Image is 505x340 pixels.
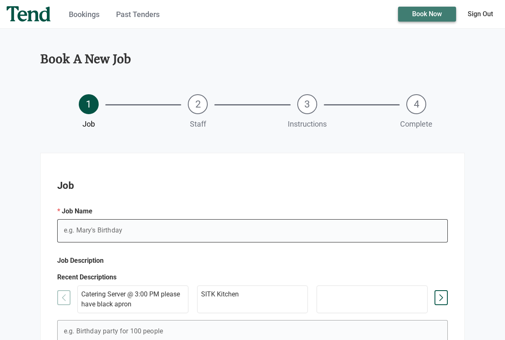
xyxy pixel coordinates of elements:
a: Bookings [69,10,100,19]
p: SITK Kitchen [201,289,304,299]
button: Sign Out [462,7,498,22]
p: Instructions [288,118,327,130]
p: Catering Server @ 3:00 PM please have black apron [81,289,185,309]
p: Job Description [57,256,448,266]
div: 3 [297,94,317,114]
p: Complete [400,118,432,130]
h1: Book a new job [40,49,465,71]
div: 1 [79,94,99,114]
p: Job Name [57,206,448,216]
div: 2 [188,94,208,114]
div: 4 [406,94,426,114]
h2: Job [57,178,448,193]
p: Job [83,118,95,130]
button: Book Now [398,7,456,22]
p: Recent Descriptions [57,272,448,282]
img: tend-logo.4d3a83578fb939362e0a58f12f1af3e6.svg [7,6,51,22]
p: Staff [190,118,206,130]
a: Past Tenders [116,10,160,19]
